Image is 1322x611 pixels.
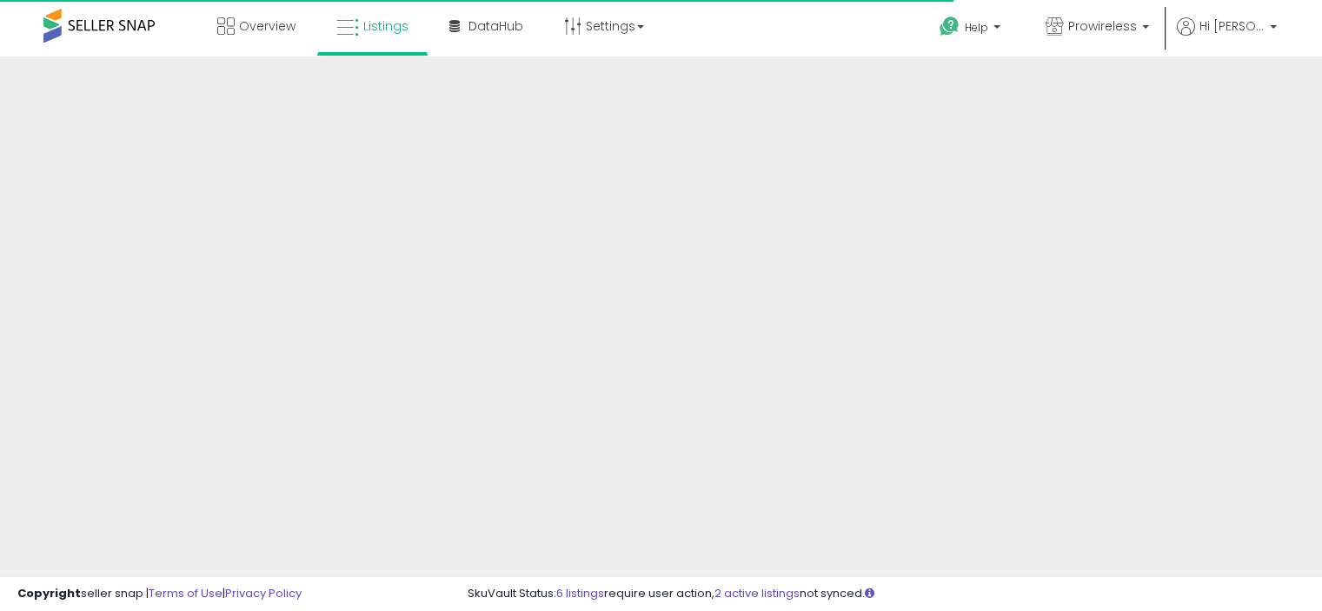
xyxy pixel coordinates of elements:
a: Privacy Policy [225,585,302,601]
i: Click here to read more about un-synced listings. [865,588,874,599]
a: Help [926,3,1018,56]
span: DataHub [468,17,523,35]
span: Help [965,20,988,35]
span: Overview [239,17,296,35]
a: 6 listings [556,585,604,601]
span: Hi [PERSON_NAME] [1199,17,1265,35]
a: Terms of Use [149,585,223,601]
a: Hi [PERSON_NAME] [1177,17,1277,56]
span: Listings [363,17,409,35]
i: Get Help [939,16,960,37]
div: seller snap | | [17,586,302,602]
a: 2 active listings [714,585,800,601]
div: SkuVault Status: require user action, not synced. [468,586,1305,602]
strong: Copyright [17,585,81,601]
span: Prowireless [1068,17,1137,35]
